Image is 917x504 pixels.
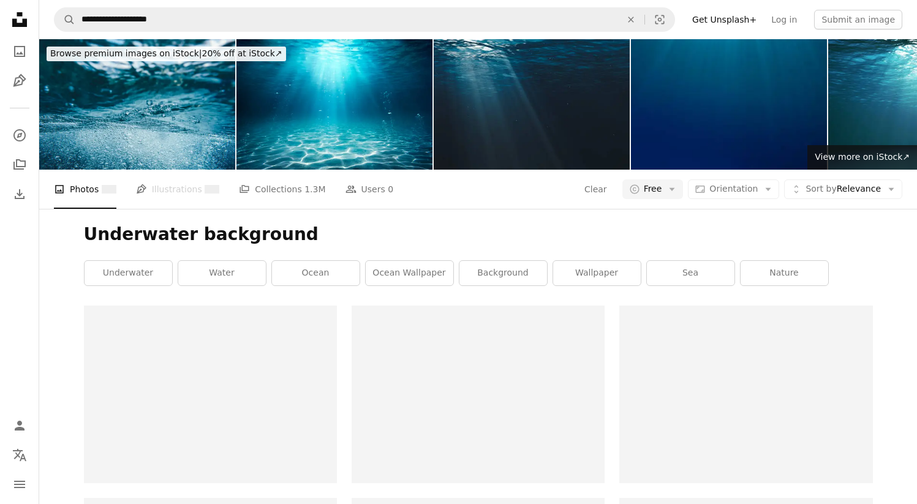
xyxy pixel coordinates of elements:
button: Clear [617,8,644,31]
span: 0 [388,182,393,196]
a: Explore [7,123,32,148]
span: 20% off at iStock ↗ [50,48,282,58]
button: Menu [7,472,32,497]
form: Find visuals sitewide [54,7,675,32]
span: 1.3M [304,182,325,196]
button: Orientation [688,179,779,199]
img: Underwater light [434,39,630,170]
button: Free [622,179,684,199]
a: Home — Unsplash [7,7,32,34]
a: Get Unsplash+ [685,10,764,29]
a: Illustrations [7,69,32,93]
a: View more on iStock↗ [807,145,917,170]
a: underwater [85,261,172,285]
span: Orientation [709,184,758,194]
a: water [178,261,266,285]
span: Browse premium images on iStock | [50,48,202,58]
a: Log in / Sign up [7,413,32,438]
img: Underwater Bubbles [39,39,235,170]
a: background [459,261,547,285]
h1: Underwater background [84,224,873,246]
a: Collections [7,152,32,177]
button: Submit an image [814,10,902,29]
a: Log in [764,10,804,29]
a: nature [741,261,828,285]
img: Underwater Sea - Deep Water Abyss With Blue Sun light [236,39,432,170]
span: Relevance [806,183,881,195]
span: Sort by [806,184,836,194]
button: Language [7,443,32,467]
button: Search Unsplash [55,8,75,31]
a: sea [647,261,734,285]
a: Photos [7,39,32,64]
button: Visual search [645,8,674,31]
a: Browse premium images on iStock|20% off at iStock↗ [39,39,293,69]
a: ocean wallpaper [366,261,453,285]
a: Users 0 [345,170,394,209]
a: Download History [7,182,32,206]
a: ocean [272,261,360,285]
img: Sunbeam, Caribbean Sea [631,39,827,170]
a: wallpaper [553,261,641,285]
span: View more on iStock ↗ [815,152,910,162]
a: Collections 1.3M [239,170,325,209]
button: Sort byRelevance [784,179,902,199]
a: Illustrations [136,170,219,209]
button: Clear [584,179,608,199]
span: Free [644,183,662,195]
